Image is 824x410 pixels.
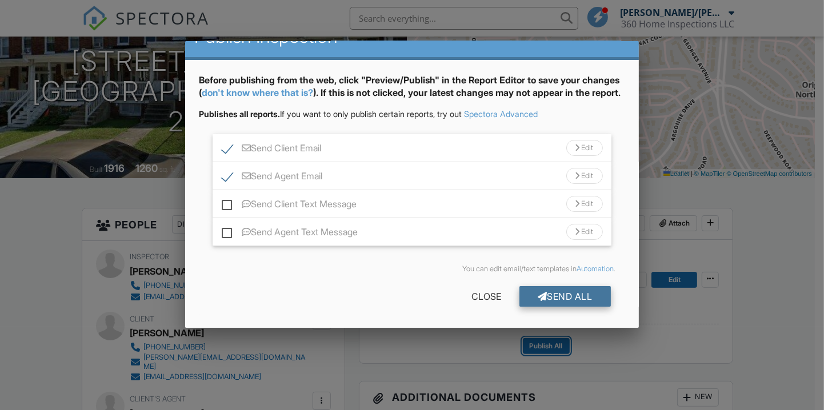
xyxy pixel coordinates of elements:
div: Edit [566,224,603,240]
div: Edit [566,196,603,212]
label: Send Client Text Message [222,199,357,213]
label: Send Agent Text Message [222,227,358,241]
div: Close [453,286,519,307]
label: Send Agent Email [222,171,322,185]
a: Automation [577,264,614,273]
div: Send All [519,286,611,307]
span: If you want to only publish certain reports, try out [199,109,462,119]
div: Edit [566,168,603,184]
strong: Publishes all reports. [199,109,280,119]
label: Send Client Email [222,143,321,157]
a: Spectora Advanced [464,109,538,119]
div: You can edit email/text templates in . [208,264,615,274]
div: Edit [566,140,603,156]
div: Before publishing from the web, click "Preview/Publish" in the Report Editor to save your changes... [199,74,625,108]
a: don't know where that is? [202,87,313,98]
